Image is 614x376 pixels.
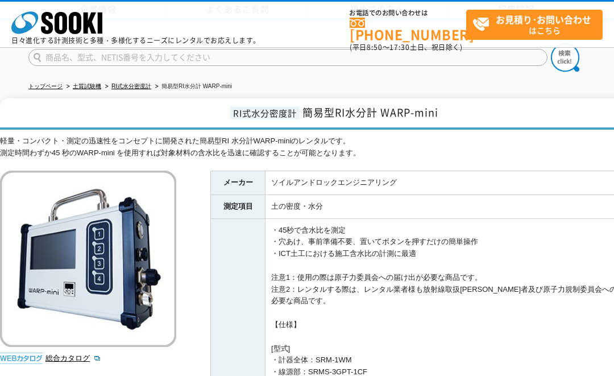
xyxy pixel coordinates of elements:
th: メーカー [211,171,265,195]
th: 測定項目 [211,195,265,218]
a: 総合カタログ [45,354,101,362]
a: お見積り･お問い合わせはこちら [466,10,603,40]
input: 商品名、型式、NETIS番号を入力してください [28,49,547,66]
span: 17:30 [389,42,410,52]
span: 簡易型RI水分計 WARP-mini [302,105,438,120]
span: RI式水分密度計 [230,106,300,119]
strong: お見積り･お問い合わせ [496,13,591,26]
a: RI式水分密度計 [111,83,151,89]
span: はこちら [472,10,602,39]
a: [PHONE_NUMBER] [350,18,466,41]
p: 日々進化する計測技術と多種・多様化するニーズにレンタルでお応えします。 [11,37,260,44]
span: 8:50 [367,42,383,52]
a: 土質試験機 [73,83,101,89]
li: 簡易型RI水分計 WARP-mini [153,81,232,93]
span: お電話でのお問い合わせは [350,10,466,16]
img: btn_search.png [551,43,579,72]
span: (平日 ～ 土日、祝日除く) [350,42,462,52]
a: トップページ [28,83,63,89]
